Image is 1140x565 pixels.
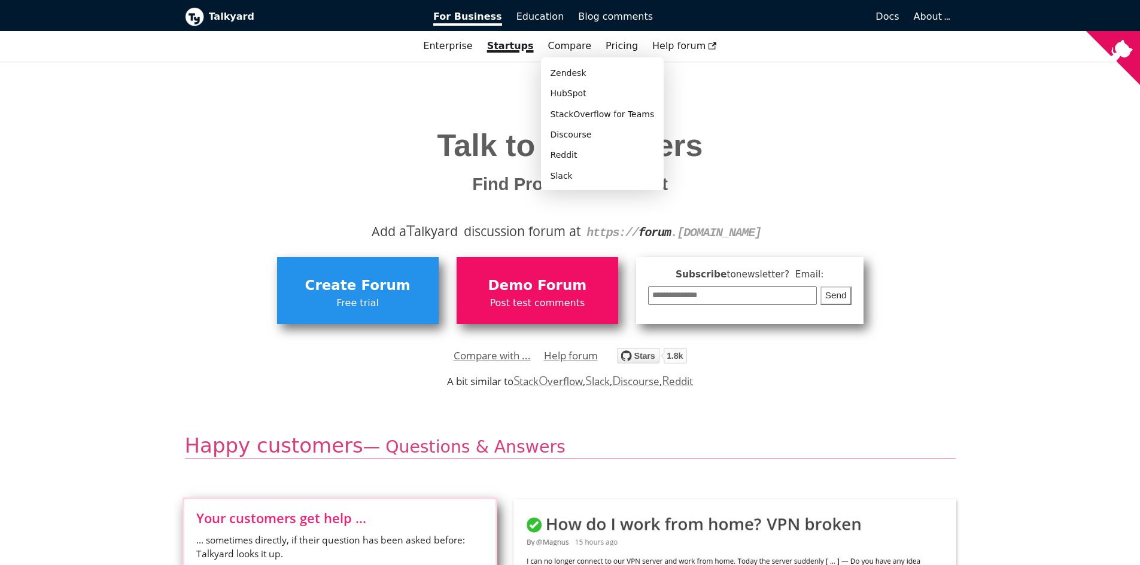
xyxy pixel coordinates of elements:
[875,11,899,22] span: Docs
[585,372,592,389] span: S
[509,7,571,27] a: Education
[194,221,947,242] div: Add a alkyard discussion forum at
[645,36,724,56] a: Help forum
[585,374,609,388] a: Slack
[662,372,670,389] span: R
[546,126,659,144] a: Discourse
[472,172,668,197] span: Find Product-Market Fit
[546,64,659,83] a: Zendesk
[546,105,659,124] a: StackOverflow for Teams
[544,347,598,365] a: Help forum
[617,348,687,364] img: talkyard.svg
[277,257,439,324] a: Create ForumFree trial
[648,267,852,282] span: Subscribe
[652,40,717,51] span: Help forum
[463,295,612,311] span: Post test comments
[185,7,417,26] a: Talkyard logoTalkyard
[433,11,502,26] span: For Business
[639,226,671,240] strong: forum
[513,372,520,389] span: S
[546,167,659,185] a: Slack
[546,84,659,103] a: HubSpot
[617,350,687,367] a: Star debiki/talkyard on GitHub
[548,40,592,51] a: Compare
[578,11,653,22] span: Blog comments
[185,433,956,460] h2: Happy customers
[660,7,907,27] a: Docs
[196,533,484,560] span: ... sometimes directly, if their question has been asked before: Talkyard looks it up.
[283,295,433,311] span: Free trial
[612,372,621,389] span: D
[571,7,660,27] a: Blog comments
[185,7,204,26] img: Talkyard logo
[820,286,852,305] button: Send
[406,219,415,241] span: T
[513,374,583,388] a: StackOverflow
[454,347,531,365] a: Compare with ...
[539,372,548,389] span: O
[586,226,761,240] code: https:// .[DOMAIN_NAME]
[914,11,949,22] a: About
[480,36,541,56] a: Startups
[726,269,823,280] span: to newsletter ? Email:
[546,146,659,164] a: Reddit
[457,257,618,324] a: Demo ForumPost test comments
[416,36,479,56] a: Enterprise
[196,511,484,524] span: Your customers get help ...
[283,274,433,297] span: Create Forum
[437,128,703,163] span: Talk to your users
[463,274,612,297] span: Demo Forum
[662,374,693,388] a: Reddit
[363,437,566,457] small: — Questions & Answers
[598,36,645,56] a: Pricing
[612,374,659,388] a: Discourse
[209,9,417,25] b: Talkyard
[426,7,509,27] a: For Business
[516,11,564,22] span: Education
